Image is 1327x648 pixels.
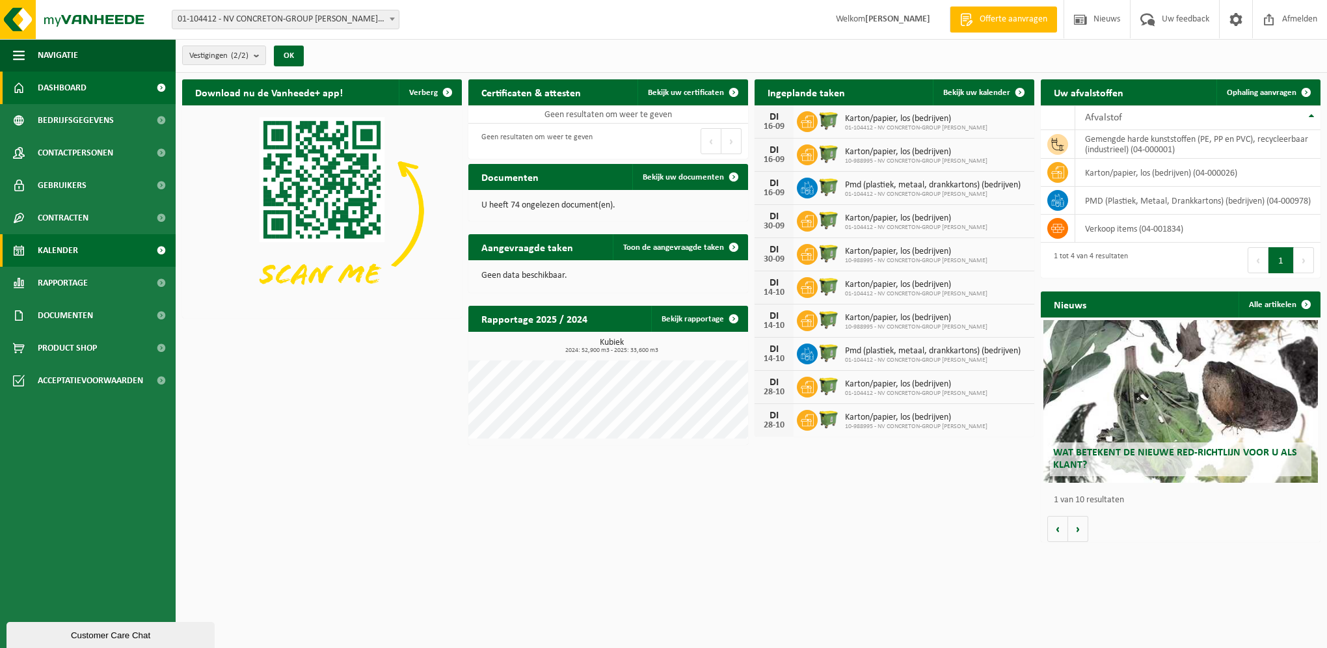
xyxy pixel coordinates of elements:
[845,147,987,157] span: Karton/papier, los (bedrijven)
[761,311,787,321] div: DI
[38,364,143,397] span: Acceptatievoorwaarden
[1268,247,1294,273] button: 1
[651,306,747,332] a: Bekijk rapportage
[761,189,787,198] div: 16-09
[950,7,1057,33] a: Offerte aanvragen
[761,155,787,165] div: 16-09
[38,72,87,104] span: Dashboard
[1294,247,1314,273] button: Next
[845,357,1021,364] span: 01-104412 - NV CONCRETON-GROUP [PERSON_NAME]
[1239,291,1319,317] a: Alle artikelen
[761,112,787,122] div: DI
[613,234,747,260] a: Toon de aangevraagde taken
[761,344,787,355] div: DI
[1075,215,1320,243] td: verkoop items (04-001834)
[818,342,840,364] img: WB-1100-HPE-GN-50
[182,46,266,65] button: Vestigingen(2/2)
[38,299,93,332] span: Documenten
[761,288,787,297] div: 14-10
[1054,496,1314,505] p: 1 van 10 resultaten
[845,157,987,165] span: 10-988995 - NV CONCRETON-GROUP [PERSON_NAME]
[818,375,840,397] img: WB-1100-HPE-GN-51
[761,255,787,264] div: 30-09
[468,234,586,260] h2: Aangevraagde taken
[475,347,748,354] span: 2024: 52,900 m3 - 2025: 33,600 m3
[182,105,462,316] img: Download de VHEPlus App
[648,88,724,97] span: Bekijk uw certificaten
[1216,79,1319,105] a: Ophaling aanvragen
[818,408,840,430] img: WB-1100-HPE-GN-51
[468,164,552,189] h2: Documenten
[761,145,787,155] div: DI
[643,173,724,182] span: Bekijk uw documenten
[637,79,747,105] a: Bekijk uw certificaten
[475,338,748,354] h3: Kubiek
[231,51,248,60] count: (2/2)
[845,280,987,290] span: Karton/papier, los (bedrijven)
[761,222,787,231] div: 30-09
[38,169,87,202] span: Gebruikers
[845,423,987,431] span: 10-988995 - NV CONCRETON-GROUP [PERSON_NAME]
[1053,448,1297,470] span: Wat betekent de nieuwe RED-richtlijn voor u als klant?
[7,619,217,648] iframe: chat widget
[818,209,840,231] img: WB-1100-HPE-GN-51
[761,278,787,288] div: DI
[818,275,840,297] img: WB-1100-HPE-GN-51
[1075,130,1320,159] td: gemengde harde kunststoffen (PE, PP en PVC), recycleerbaar (industrieel) (04-000001)
[761,211,787,222] div: DI
[845,379,987,390] span: Karton/papier, los (bedrijven)
[865,14,930,24] strong: [PERSON_NAME]
[274,46,304,66] button: OK
[761,122,787,131] div: 16-09
[1041,79,1136,105] h2: Uw afvalstoffen
[38,104,114,137] span: Bedrijfsgegevens
[761,377,787,388] div: DI
[818,142,840,165] img: WB-1100-HPE-GN-51
[38,234,78,267] span: Kalender
[189,46,248,66] span: Vestigingen
[845,114,987,124] span: Karton/papier, los (bedrijven)
[818,176,840,198] img: WB-1100-HPE-GN-50
[933,79,1033,105] a: Bekijk uw kalender
[38,202,88,234] span: Contracten
[632,164,747,190] a: Bekijk uw documenten
[818,242,840,264] img: WB-1100-HPE-GN-51
[761,388,787,397] div: 28-10
[38,39,78,72] span: Navigatie
[1043,320,1317,483] a: Wat betekent de nieuwe RED-richtlijn voor u als klant?
[755,79,858,105] h2: Ingeplande taken
[761,355,787,364] div: 14-10
[409,88,438,97] span: Verberg
[623,243,724,252] span: Toon de aangevraagde taken
[468,306,600,331] h2: Rapportage 2025 / 2024
[1041,291,1099,317] h2: Nieuws
[172,10,399,29] span: 01-104412 - NV CONCRETON-GROUP W.NAESSENS - SCHENDELBEKE
[721,128,742,154] button: Next
[481,271,735,280] p: Geen data beschikbaar.
[399,79,461,105] button: Verberg
[761,421,787,430] div: 28-10
[468,105,748,124] td: Geen resultaten om weer te geven
[701,128,721,154] button: Previous
[845,290,987,298] span: 01-104412 - NV CONCRETON-GROUP [PERSON_NAME]
[845,247,987,257] span: Karton/papier, los (bedrijven)
[182,79,356,105] h2: Download nu de Vanheede+ app!
[1075,187,1320,215] td: PMD (Plastiek, Metaal, Drankkartons) (bedrijven) (04-000978)
[761,411,787,421] div: DI
[1075,159,1320,187] td: karton/papier, los (bedrijven) (04-000026)
[761,321,787,331] div: 14-10
[845,124,987,132] span: 01-104412 - NV CONCRETON-GROUP [PERSON_NAME]
[761,178,787,189] div: DI
[943,88,1010,97] span: Bekijk uw kalender
[845,313,987,323] span: Karton/papier, los (bedrijven)
[1085,113,1122,123] span: Afvalstof
[845,323,987,331] span: 10-988995 - NV CONCRETON-GROUP [PERSON_NAME]
[818,109,840,131] img: WB-1100-HPE-GN-51
[976,13,1051,26] span: Offerte aanvragen
[845,412,987,423] span: Karton/papier, los (bedrijven)
[38,332,97,364] span: Product Shop
[845,390,987,398] span: 01-104412 - NV CONCRETON-GROUP [PERSON_NAME]
[845,213,987,224] span: Karton/papier, los (bedrijven)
